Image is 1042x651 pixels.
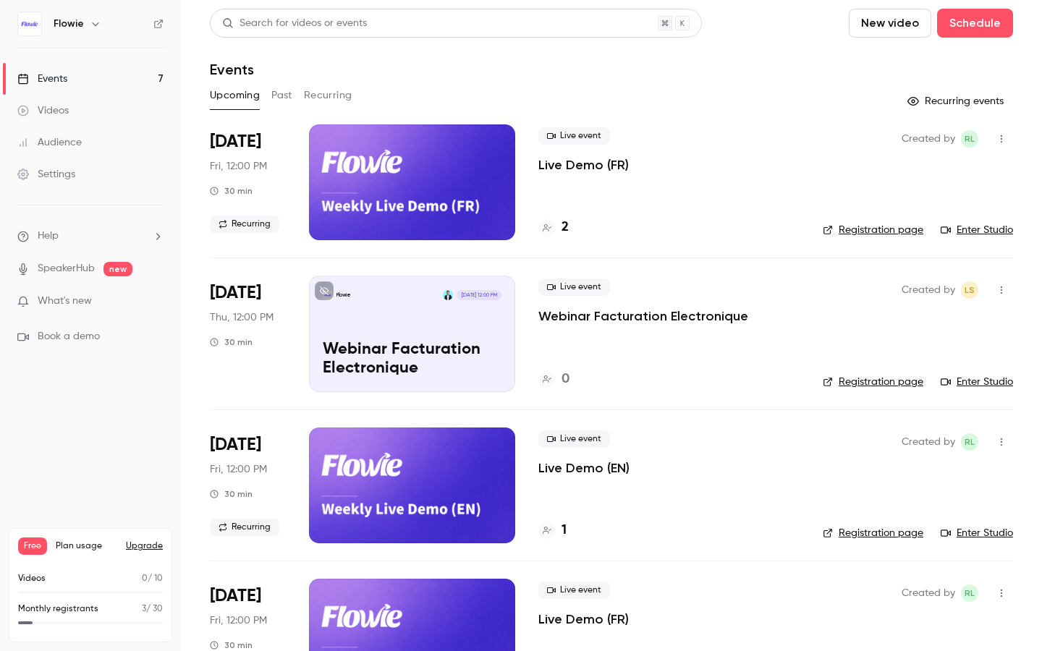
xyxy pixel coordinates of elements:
span: Fri, 12:00 PM [210,462,267,477]
h6: Flowie [54,17,84,31]
span: Live event [538,127,610,145]
span: Rémi Legorrec [961,130,978,148]
span: Created by [902,433,955,451]
a: Enter Studio [941,375,1013,389]
span: What's new [38,294,92,309]
span: Plan usage [56,540,117,552]
span: Help [38,229,59,244]
div: 30 min [210,488,253,500]
a: Enter Studio [941,223,1013,237]
span: Thu, 12:00 PM [210,310,274,325]
button: Recurring [304,84,352,107]
span: Book a demo [38,329,100,344]
div: Search for videos or events [222,16,367,31]
span: [DATE] [210,130,261,153]
div: Oct 3 Fri, 12:00 PM (Europe/Paris) [210,427,286,543]
span: Rémi Legorrec [961,433,978,451]
iframe: Noticeable Trigger [146,295,164,308]
p: Monthly registrants [18,603,98,616]
div: 30 min [210,185,253,197]
a: Webinar Facturation Electronique [538,307,748,325]
span: Created by [902,584,955,602]
a: Live Demo (FR) [538,156,629,174]
span: Recurring [210,216,279,233]
span: [DATE] [210,281,261,305]
img: Flowie [18,12,41,35]
span: Created by [902,130,955,148]
button: Upgrade [126,540,163,552]
p: Flowie [336,292,351,299]
span: Free [18,537,47,555]
a: Live Demo (EN) [538,459,630,477]
p: / 30 [142,603,163,616]
span: [DATE] [210,433,261,456]
h4: 2 [562,218,569,237]
button: Past [271,84,292,107]
div: Settings [17,167,75,182]
span: Live event [538,430,610,448]
span: Louis Schieber [961,281,978,299]
a: 0 [538,370,569,389]
h1: Events [210,61,254,78]
div: Videos [17,103,69,118]
a: 1 [538,521,567,540]
p: / 10 [142,572,163,585]
span: Live event [538,582,610,599]
span: 0 [142,574,148,583]
button: Schedule [937,9,1013,38]
p: Webinar Facturation Electronique [323,341,501,378]
a: Registration page [823,375,923,389]
button: New video [849,9,931,38]
a: Live Demo (FR) [538,610,629,628]
a: Registration page [823,526,923,540]
span: RL [965,433,975,451]
span: 3 [142,605,146,613]
a: 2 [538,218,569,237]
span: new [103,262,132,276]
span: Recurring [210,519,279,536]
h4: 1 [562,521,567,540]
div: Sep 26 Fri, 12:00 PM (Europe/Paris) [210,124,286,240]
div: 30 min [210,336,253,348]
a: Enter Studio [941,526,1013,540]
button: Recurring events [901,90,1013,113]
span: Rémi Legorrec [961,584,978,602]
span: RL [965,584,975,602]
div: Oct 2 Thu, 12:00 PM (Europe/Paris) [210,276,286,391]
div: 30 min [210,639,253,651]
span: Live event [538,278,610,296]
a: SpeakerHub [38,261,95,276]
span: Fri, 12:00 PM [210,159,267,174]
p: Videos [18,572,46,585]
span: [DATE] 12:00 PM [457,290,501,300]
h4: 0 [562,370,569,389]
span: LS [965,281,975,299]
img: Rémi Legorrec [443,290,453,300]
li: help-dropdown-opener [17,229,164,244]
div: Audience [17,135,82,150]
span: Fri, 12:00 PM [210,613,267,628]
span: [DATE] [210,584,261,608]
button: Upcoming [210,84,260,107]
span: RL [965,130,975,148]
div: Events [17,72,67,86]
span: Created by [902,281,955,299]
a: Webinar Facturation ElectroniqueFlowieRémi Legorrec[DATE] 12:00 PMWebinar Facturation Electronique [309,276,515,391]
a: Registration page [823,223,923,237]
